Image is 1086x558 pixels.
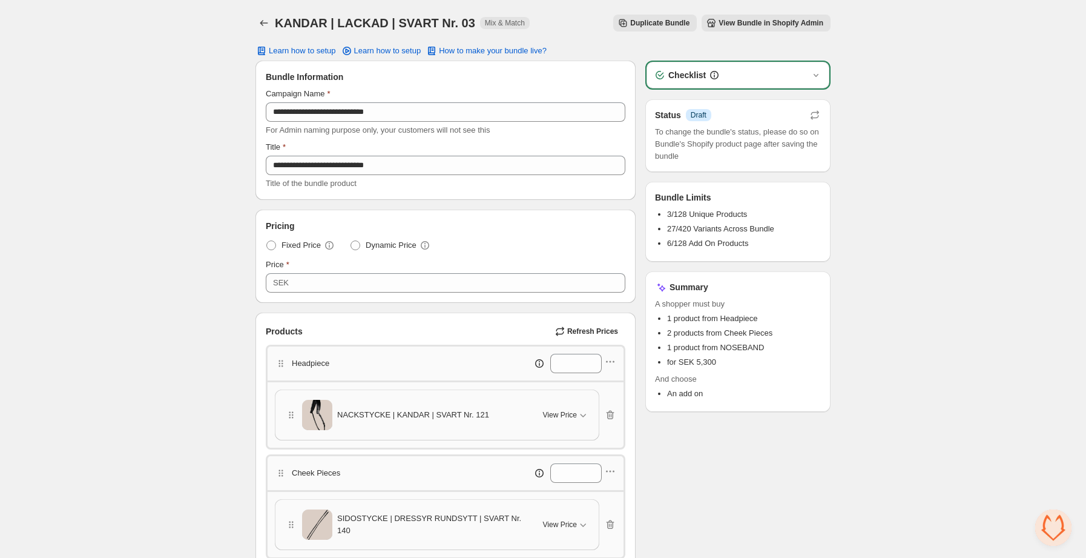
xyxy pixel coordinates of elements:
[302,506,332,544] img: SIDOSTYCKE | DRESSYR RUNDSYTT | SVART Nr. 140
[691,110,706,120] span: Draft
[567,327,618,336] span: Refresh Prices
[334,42,429,59] a: Learn how to setup
[266,259,289,271] label: Price
[719,18,823,28] span: View Bundle in Shopify Admin
[269,46,336,56] span: Learn how to setup
[655,109,681,121] h3: Status
[266,71,343,83] span: Bundle Information
[439,46,547,56] span: How to make your bundle live?
[292,357,329,370] p: Headpiece
[266,179,357,188] span: Title of the bundle product
[543,410,577,420] span: View Price
[667,327,821,339] li: 2 products from Cheek Pieces
[655,191,711,204] h3: Bundle Limits
[302,396,332,434] img: NACKSTYCKE | KANDAR | SVART Nr. 121
[667,313,821,325] li: 1 product from Headpiece
[366,239,416,251] span: Dynamic Price
[543,520,577,530] span: View Price
[266,125,490,135] span: For Admin naming purpose only, your customers will not see this
[667,342,821,354] li: 1 product from NOSEBAND
[550,323,625,340] button: Refresh Prices
[667,239,748,248] span: 6/128 Add On Products
[281,239,321,251] span: Fixed Price
[273,277,289,289] div: SEK
[485,18,525,28] span: Mix & Match
[667,356,821,368] li: for SEK 5,300
[667,224,774,233] span: 27/420 Variants Across Bundle
[655,298,821,310] span: A shopper must buy
[655,126,821,162] span: To change the bundle's status, please do so on Bundle's Shopify product page after saving the bundle
[667,388,821,400] li: An add on
[702,15,831,32] button: View Bundle in Shopify Admin
[255,15,272,32] button: Back
[667,210,747,219] span: 3/128 Unique Products
[655,373,821,385] span: And choose
[536,405,596,425] button: View Price
[266,325,303,337] span: Products
[248,42,343,59] button: Learn how to setup
[613,15,697,32] button: Duplicate Bundle
[292,467,340,479] p: Cheek Pieces
[354,46,421,56] span: Learn how to setup
[275,16,475,30] h1: KANDAR | LACKAD | SVART Nr. 03
[670,281,708,293] h3: Summary
[266,220,294,232] span: Pricing
[630,18,689,28] span: Duplicate Bundle
[337,513,528,537] span: SIDOSTYCKE | DRESSYR RUNDSYTT | SVART Nr. 140
[668,69,706,81] h3: Checklist
[536,515,596,534] button: View Price
[266,88,331,100] label: Campaign Name
[418,42,554,59] button: How to make your bundle live?
[266,141,286,153] label: Title
[337,409,489,421] span: NACKSTYCKE | KANDAR | SVART Nr. 121
[1035,510,1071,546] div: Відкритий чат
